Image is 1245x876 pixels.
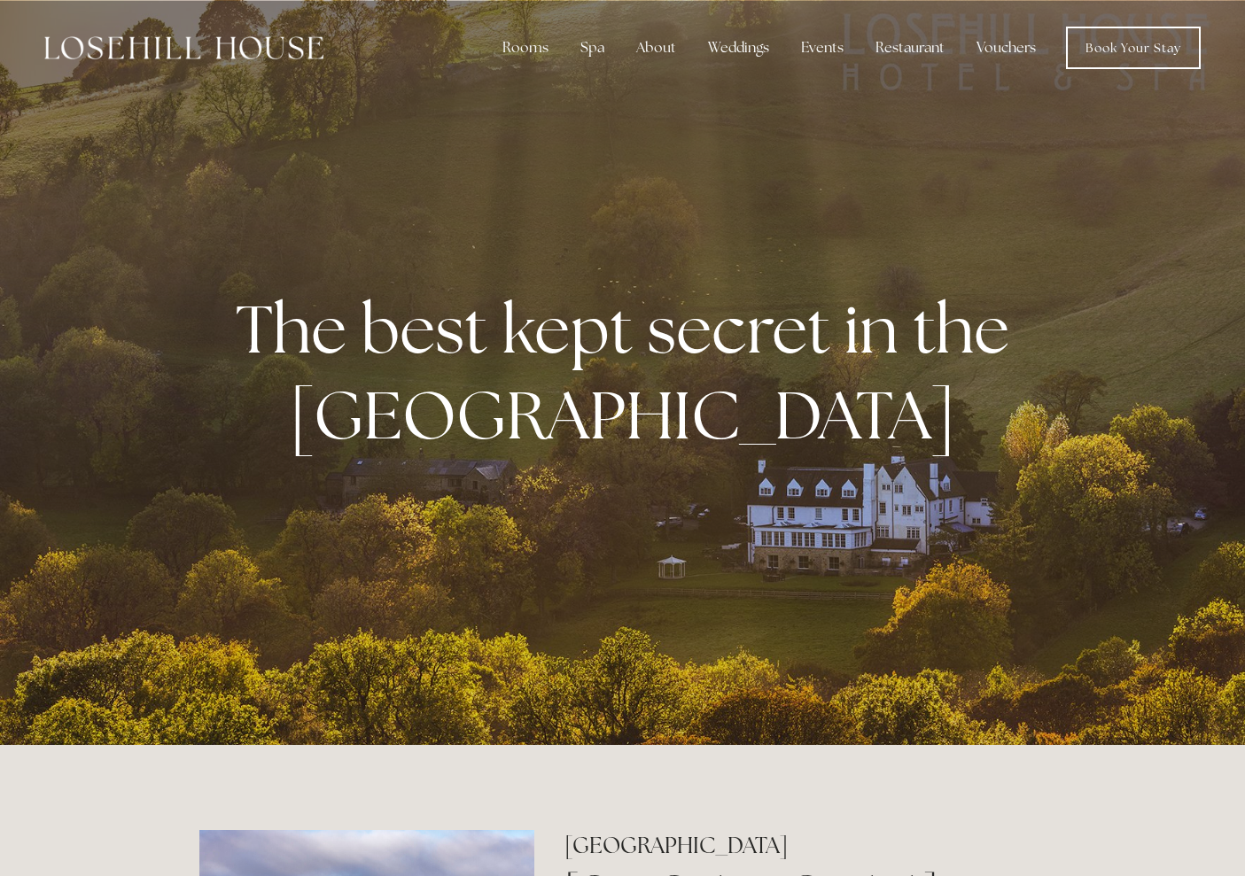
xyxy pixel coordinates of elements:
[622,30,690,66] div: About
[694,30,783,66] div: Weddings
[44,36,323,59] img: Losehill House
[566,30,619,66] div: Spa
[962,30,1050,66] a: Vouchers
[787,30,858,66] div: Events
[1066,27,1201,69] a: Book Your Stay
[564,830,1046,861] h2: [GEOGRAPHIC_DATA]
[861,30,959,66] div: Restaurant
[236,285,1023,459] strong: The best kept secret in the [GEOGRAPHIC_DATA]
[488,30,563,66] div: Rooms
